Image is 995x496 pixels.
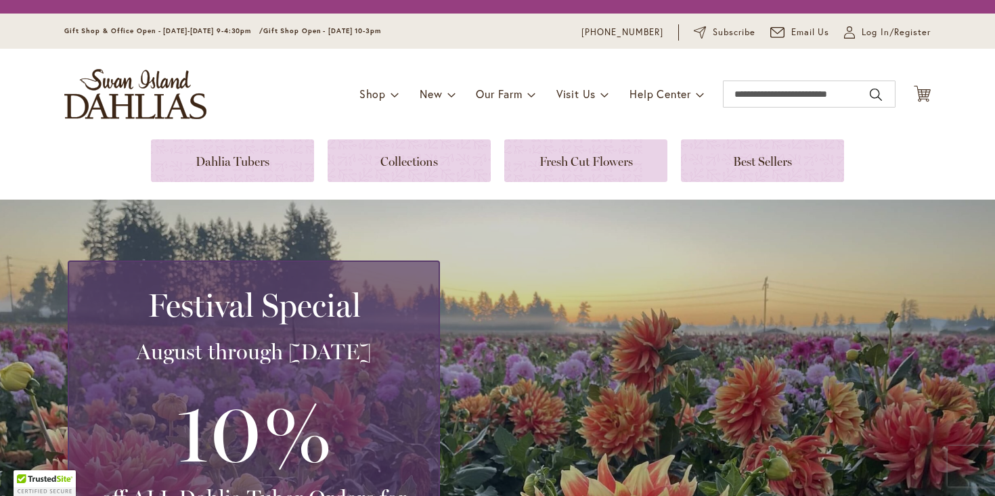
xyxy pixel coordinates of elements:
h3: August through [DATE] [85,338,422,365]
div: TrustedSite Certified [14,470,76,496]
span: Our Farm [476,87,522,101]
a: Log In/Register [844,26,931,39]
span: Gift Shop & Office Open - [DATE]-[DATE] 9-4:30pm / [64,26,263,35]
span: New [420,87,442,101]
span: Subscribe [713,26,755,39]
a: [PHONE_NUMBER] [581,26,663,39]
a: Subscribe [694,26,755,39]
span: Shop [359,87,386,101]
span: Visit Us [556,87,596,101]
h3: 10% [85,379,422,484]
span: Help Center [629,87,691,101]
h2: Festival Special [85,286,422,324]
button: Search [870,84,882,106]
a: Email Us [770,26,830,39]
span: Gift Shop Open - [DATE] 10-3pm [263,26,381,35]
span: Email Us [791,26,830,39]
span: Log In/Register [862,26,931,39]
a: store logo [64,69,206,119]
